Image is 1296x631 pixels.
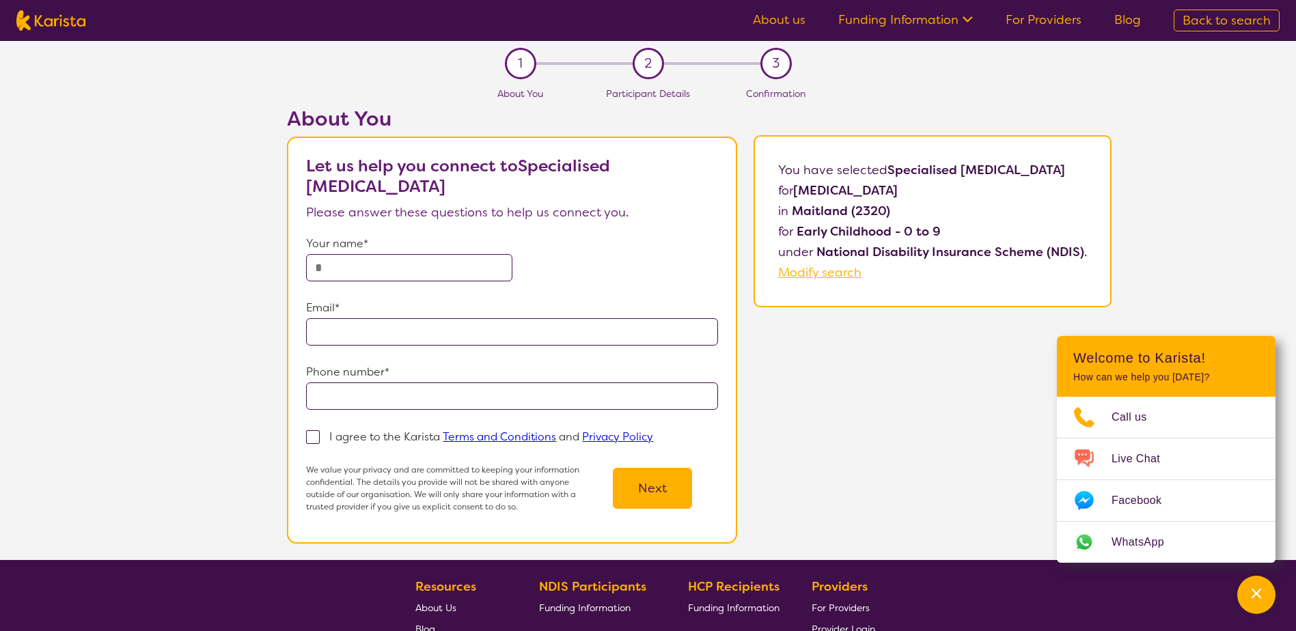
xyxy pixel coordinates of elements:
span: About Us [415,602,456,614]
span: Funding Information [539,602,631,614]
p: Phone number* [306,362,717,382]
a: Funding Information [838,12,973,28]
h2: Welcome to Karista! [1073,350,1259,366]
img: Karista logo [16,10,85,31]
b: Providers [812,578,868,595]
span: About You [497,87,543,100]
span: Facebook [1112,490,1178,511]
b: Specialised [MEDICAL_DATA] [887,162,1065,178]
button: Next [613,468,692,509]
span: Participant Details [606,87,690,100]
span: Funding Information [688,602,780,614]
a: Web link opens in a new tab. [1057,522,1276,563]
span: For Providers [812,602,870,614]
a: About us [753,12,805,28]
ul: Choose channel [1057,397,1276,563]
a: Blog [1114,12,1141,28]
div: Channel Menu [1057,336,1276,563]
h2: About You [287,107,737,131]
span: 1 [518,53,523,74]
a: Modify search [778,264,861,281]
a: Privacy Policy [582,430,653,444]
button: Channel Menu [1237,576,1276,614]
a: For Providers [812,597,875,618]
a: For Providers [1006,12,1081,28]
span: 2 [644,53,652,74]
p: Please answer these questions to help us connect you. [306,202,717,223]
span: Live Chat [1112,449,1176,469]
span: Call us [1112,407,1163,427]
b: National Disability Insurance Scheme (NDIS) [816,244,1084,260]
a: Back to search [1174,10,1280,31]
b: Let us help you connect to Specialised [MEDICAL_DATA] [306,155,610,197]
b: [MEDICAL_DATA] [793,182,898,199]
b: HCP Recipients [688,578,780,595]
p: How can we help you [DATE]? [1073,371,1259,383]
p: You have selected [778,160,1087,283]
b: NDIS Participants [539,578,646,595]
b: Maitland (2320) [792,203,890,219]
p: Email* [306,298,717,318]
a: Terms and Conditions [443,430,556,444]
p: We value your privacy and are committed to keeping your information confidential. The details you... [306,464,586,513]
span: 3 [772,53,780,74]
span: WhatsApp [1112,532,1181,552]
p: under . [778,242,1087,262]
a: Funding Information [688,597,780,618]
b: Early Childhood - 0 to 9 [797,223,941,240]
p: in [778,201,1087,221]
p: I agree to the Karista and [329,430,653,444]
p: for [778,221,1087,242]
p: for [778,180,1087,201]
a: Funding Information [539,597,657,618]
b: Resources [415,578,476,595]
a: About Us [415,597,507,618]
span: Confirmation [746,87,805,100]
p: Your name* [306,234,717,254]
span: Back to search [1183,12,1271,29]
